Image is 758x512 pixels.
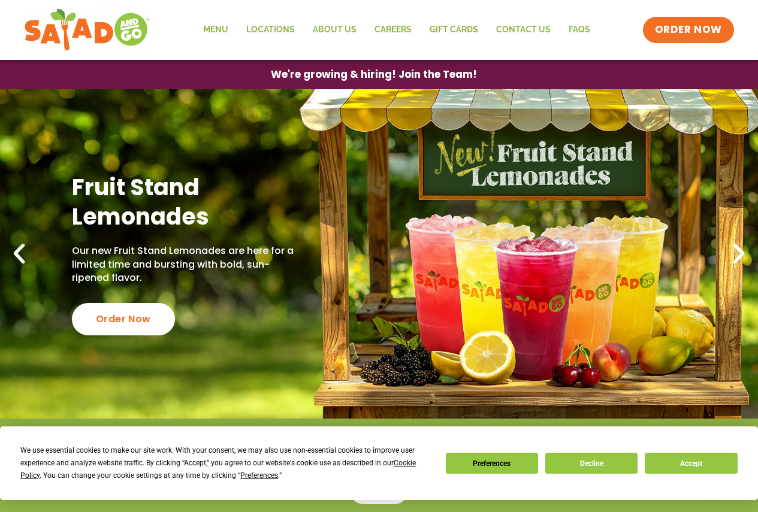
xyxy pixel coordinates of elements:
a: Contact Us [487,16,560,44]
a: FAQs [560,16,599,44]
span: ORDER NOW [655,23,722,37]
button: Accept [645,453,737,474]
a: GIFT CARDS [421,16,487,44]
img: new-SAG-logo-768×292 [24,6,150,54]
a: Careers [366,16,421,44]
a: About Us [304,16,366,44]
div: Order Now [72,303,175,335]
h2: Fruit Stand Lemonades [72,172,298,232]
div: We use essential cookies to make our site work. With your consent, we may also use non-essential ... [20,444,431,482]
button: Decline [545,453,638,474]
a: Locations [237,16,304,44]
span: We're growing & hiring! Join the Team! [271,69,477,80]
button: Preferences [446,453,538,474]
p: Our new Fruit Stand Lemonades are here for a limited time and bursting with bold, sun-ripened fla... [72,244,298,284]
span: Preferences [240,471,278,480]
a: Menu [194,16,237,44]
a: We're growing & hiring! Join the Team! [253,60,495,89]
a: ORDER NOW [643,17,734,43]
nav: Menu [194,16,599,44]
